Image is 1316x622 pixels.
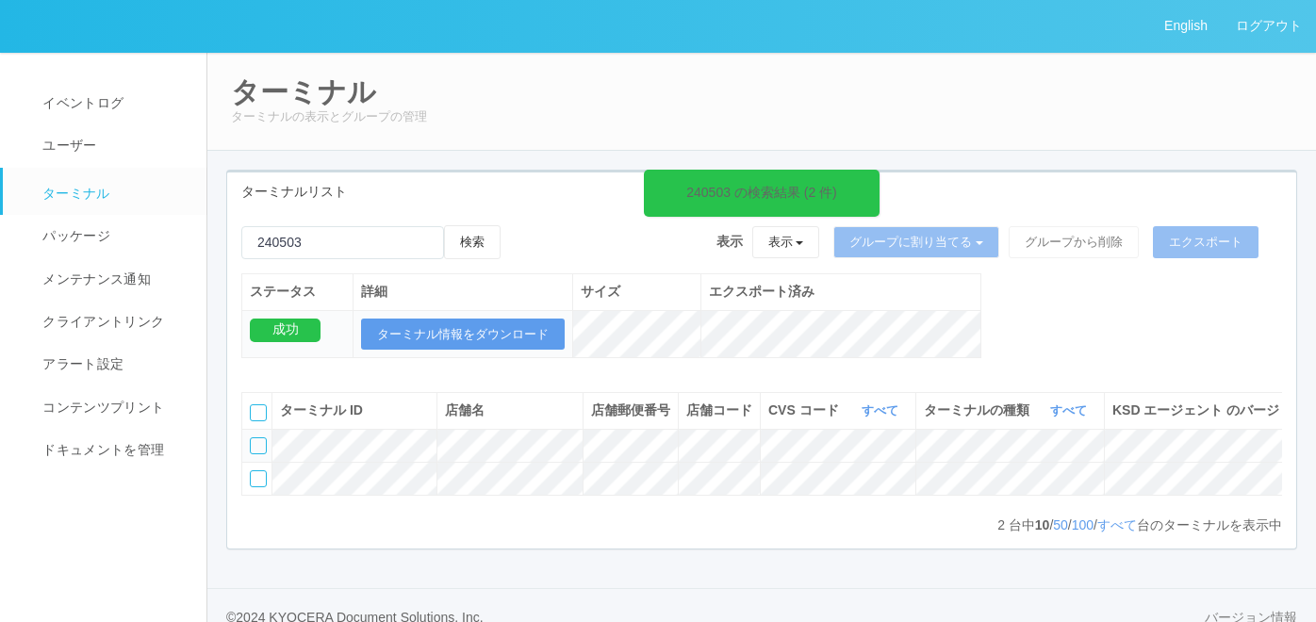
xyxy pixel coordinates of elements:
[862,403,903,417] a: すべて
[1153,226,1258,258] button: エクスポート
[591,402,670,417] span: 店舗郵便番号
[1112,402,1306,417] span: KSD エージェント のバージョン
[3,124,223,167] a: ユーザー
[231,76,1292,107] h2: ターミナル
[38,228,110,243] span: パッケージ
[38,314,164,329] span: クライアントリンク
[227,172,1296,211] div: ターミナルリスト
[686,183,837,203] div: 240503 の検索結果 (2 件)
[250,282,345,302] div: ステータス
[1050,403,1092,417] a: すべて
[833,226,999,258] button: グループに割り当てる
[250,319,321,342] div: 成功
[38,442,164,457] span: ドキュメントを管理
[38,95,123,110] span: イベントログ
[1035,517,1050,532] span: 10
[997,517,1009,532] span: 2
[38,271,151,286] span: メンテナンス通知
[3,343,223,385] a: アラート設定
[752,226,820,258] button: 表示
[3,82,223,124] a: イベントログ
[997,516,1282,535] p: 台中 / / / 台のターミナルを表示中
[38,400,164,415] span: コンテンツプリント
[444,225,501,259] button: 検索
[3,301,223,343] a: クライアントリンク
[1072,517,1094,532] a: 100
[716,232,743,252] span: 表示
[686,402,752,417] span: 店舗コード
[38,186,110,201] span: ターミナル
[1097,517,1137,532] a: すべて
[231,107,1292,126] p: ターミナルの表示とグループの管理
[38,356,123,371] span: アラート設定
[361,319,565,351] button: ターミナル情報をダウンロード
[857,401,908,420] button: すべて
[3,429,223,471] a: ドキュメントを管理
[581,282,693,302] div: サイズ
[768,401,844,420] span: CVS コード
[924,401,1034,420] span: ターミナルの種類
[38,138,96,153] span: ユーザー
[3,168,223,215] a: ターミナル
[3,386,223,429] a: コンテンツプリント
[3,215,223,257] a: パッケージ
[1053,517,1068,532] a: 50
[3,258,223,301] a: メンテナンス通知
[361,282,565,302] div: 詳細
[1045,401,1096,420] button: すべて
[709,282,973,302] div: エクスポート済み
[1009,226,1139,258] button: グループから削除
[280,401,429,420] div: ターミナル ID
[445,402,485,417] span: 店舗名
